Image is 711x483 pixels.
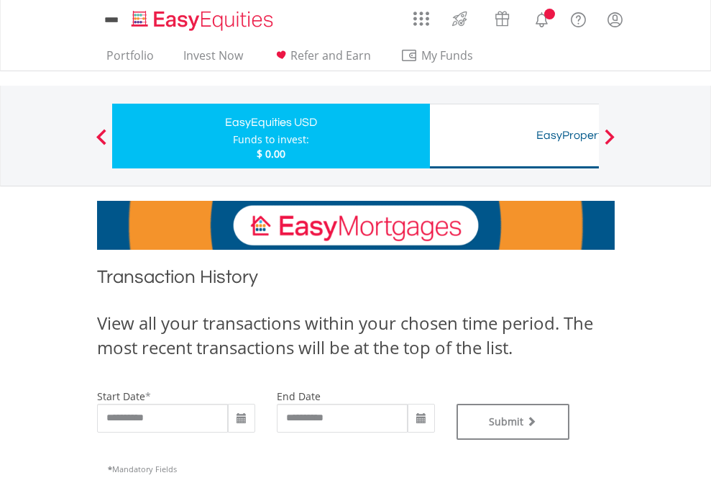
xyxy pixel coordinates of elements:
[257,147,285,161] span: $ 0.00
[523,4,560,32] a: Notifications
[290,48,371,63] span: Refer and Earn
[595,136,624,150] button: Next
[413,11,429,27] img: grid-menu-icon.svg
[101,48,160,71] a: Portfolio
[121,112,421,132] div: EasyEquities USD
[267,48,377,71] a: Refer and Earn
[404,4,439,27] a: AppsGrid
[597,4,633,35] a: My Profile
[481,4,523,30] a: Vouchers
[233,132,309,147] div: Funds to invest:
[490,7,514,30] img: vouchers-v2.svg
[97,201,615,250] img: EasyMortage Promotion Banner
[560,4,597,32] a: FAQ's and Support
[400,46,495,65] span: My Funds
[448,7,472,30] img: thrive-v2.svg
[97,264,615,297] h1: Transaction History
[97,311,615,361] div: View all your transactions within your chosen time period. The most recent transactions will be a...
[108,464,177,474] span: Mandatory Fields
[87,136,116,150] button: Previous
[126,4,279,32] a: Home page
[97,389,145,403] label: start date
[457,404,570,440] button: Submit
[129,9,279,32] img: EasyEquities_Logo.png
[178,48,249,71] a: Invest Now
[277,389,321,403] label: end date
